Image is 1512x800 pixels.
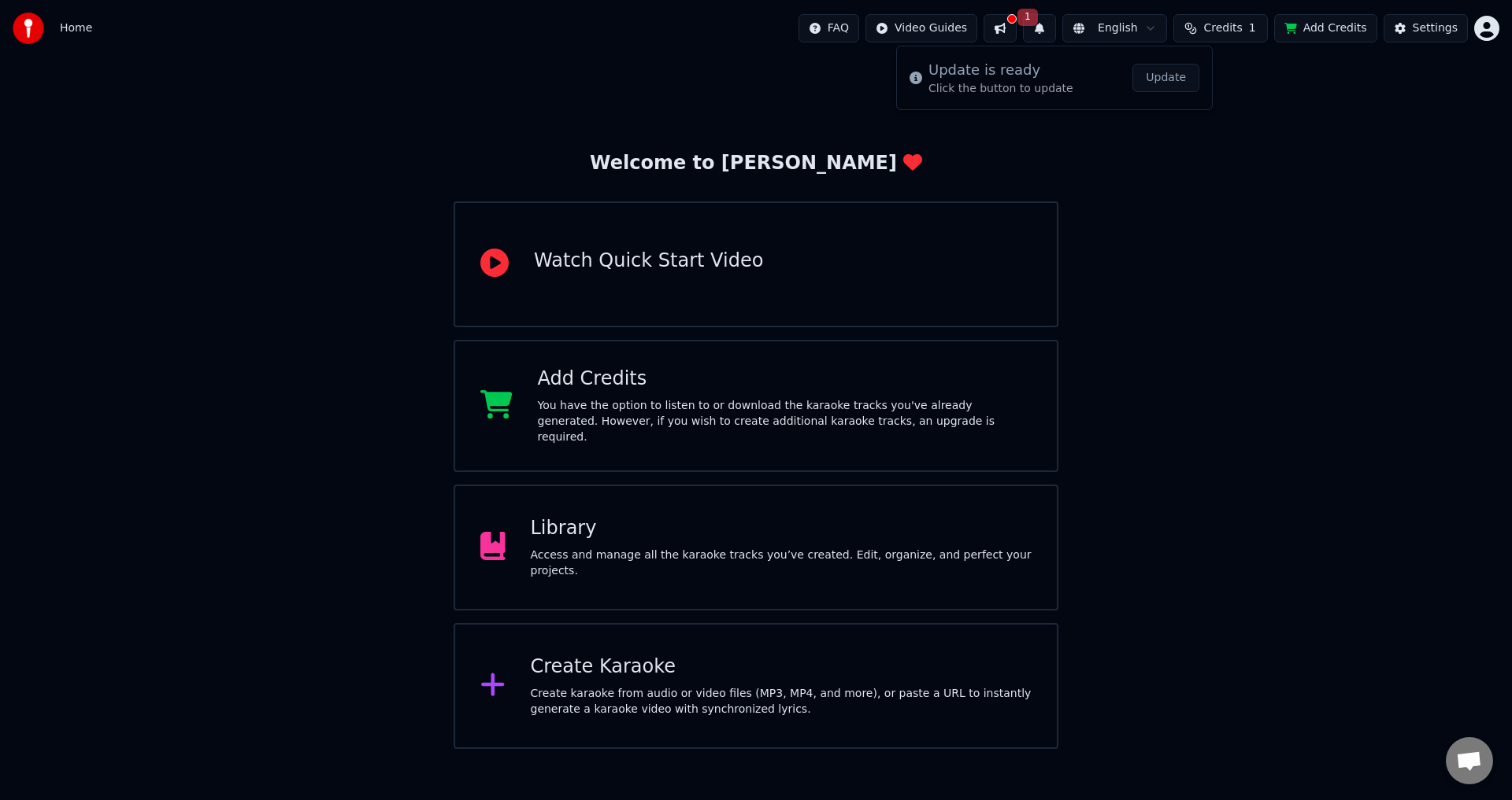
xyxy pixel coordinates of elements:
div: Add Credits [538,367,1032,392]
span: Credits [1203,20,1242,36]
button: FAQ [799,14,859,42]
button: Update [1132,64,1199,92]
div: Click the button to update [928,81,1073,97]
nav: breadcrumb [60,20,92,36]
div: Welcome to [PERSON_NAME] [590,151,922,176]
img: youka [13,13,44,44]
div: Watch Quick Start Video [534,249,763,274]
div: Settings [1413,20,1458,36]
button: Settings [1384,14,1468,42]
span: Home [60,20,92,36]
span: 1 [1249,20,1256,36]
button: Credits1 [1173,14,1268,42]
div: Update is ready [928,59,1073,81]
div: Access and manage all the karaoke tracks you’ve created. Edit, organize, and perfect your projects. [531,547,1032,579]
button: Video Guides [865,14,977,42]
div: Create Karaoke [531,654,1032,680]
button: 1 [1023,14,1056,42]
div: Create karaoke from audio or video files (MP3, MP4, and more), or paste a URL to instantly genera... [531,686,1032,717]
span: 1 [1017,9,1038,26]
div: Open chat [1446,737,1493,784]
button: Add Credits [1274,14,1377,42]
div: You have the option to listen to or download the karaoke tracks you've already generated. However... [538,398,1032,445]
div: Library [531,516,1032,541]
